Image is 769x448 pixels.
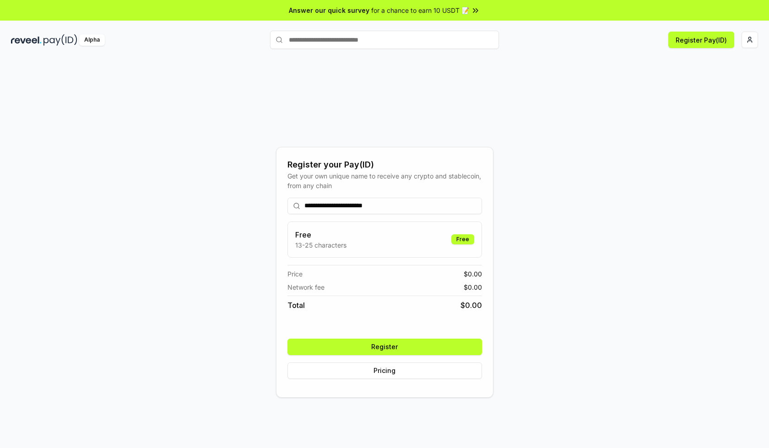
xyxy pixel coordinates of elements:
h3: Free [295,229,347,240]
span: $ 0.00 [464,282,482,292]
span: Total [287,300,305,311]
div: Register your Pay(ID) [287,158,482,171]
button: Register Pay(ID) [668,32,734,48]
span: $ 0.00 [464,269,482,279]
div: Free [451,234,474,244]
img: pay_id [43,34,77,46]
span: Price [287,269,303,279]
span: for a chance to earn 10 USDT 📝 [371,5,469,15]
p: 13-25 characters [295,240,347,250]
img: reveel_dark [11,34,42,46]
span: $ 0.00 [460,300,482,311]
button: Register [287,339,482,355]
button: Pricing [287,362,482,379]
span: Answer our quick survey [289,5,369,15]
div: Alpha [79,34,105,46]
div: Get your own unique name to receive any crypto and stablecoin, from any chain [287,171,482,190]
span: Network fee [287,282,325,292]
